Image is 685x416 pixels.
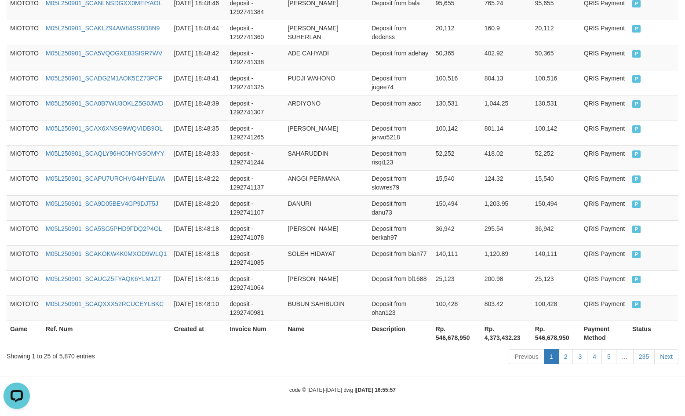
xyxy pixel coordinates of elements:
[284,321,368,346] th: Name
[532,120,580,145] td: 100,142
[284,195,368,220] td: DANURI
[432,170,481,195] td: 15,540
[226,321,284,346] th: Invoice Num
[289,387,396,393] small: code © [DATE]-[DATE] dwg |
[356,387,396,393] strong: [DATE] 16:55:57
[284,145,368,170] td: SAHARUDDIN
[46,25,160,32] a: M05L250901_SCAKLZ94AW84SS8D8N9
[580,20,629,45] td: QRIS Payment
[46,300,164,307] a: M05L250901_SCAQXXX52RCUCEYLBKC
[42,321,170,346] th: Ref. Num
[46,275,162,282] a: M05L250901_SCAUGZ5FYAQK6YLM1ZT
[481,95,532,120] td: 1,044.25
[532,20,580,45] td: 20,112
[632,25,641,33] span: PAID
[7,170,42,195] td: MIOTOTO
[7,95,42,120] td: MIOTOTO
[170,45,226,70] td: [DATE] 18:48:42
[170,321,226,346] th: Created at
[432,321,481,346] th: Rp. 546,678,950
[284,296,368,321] td: BUBUN SAHIBUDIN
[580,120,629,145] td: QRIS Payment
[284,95,368,120] td: ARDIYONO
[481,120,532,145] td: 801.14
[632,50,641,58] span: PAID
[7,70,42,95] td: MIOTOTO
[580,70,629,95] td: QRIS Payment
[654,349,678,364] a: Next
[7,348,279,361] div: Showing 1 to 25 of 5,870 entries
[481,321,532,346] th: Rp. 4,373,432.23
[368,220,432,245] td: Deposit from berkah97
[580,95,629,120] td: QRIS Payment
[481,145,532,170] td: 418.02
[481,296,532,321] td: 803.42
[46,250,167,257] a: M05L250901_SCAKOKW4K0MXOD9WLQ1
[368,270,432,296] td: Deposit from bl1688
[170,70,226,95] td: [DATE] 18:48:41
[170,20,226,45] td: [DATE] 18:48:44
[632,301,641,308] span: PAID
[580,195,629,220] td: QRIS Payment
[7,245,42,270] td: MIOTOTO
[432,120,481,145] td: 100,142
[558,349,573,364] a: 2
[170,195,226,220] td: [DATE] 18:48:20
[532,95,580,120] td: 130,531
[46,75,162,82] a: M05L250901_SCADG2M1AOK5EZ73PCF
[432,220,481,245] td: 36,942
[368,245,432,270] td: Deposit from bian77
[7,220,42,245] td: MIOTOTO
[46,175,165,182] a: M05L250901_SCAPU7URCHVG4HYELWA
[7,45,42,70] td: MIOTOTO
[284,20,368,45] td: [PERSON_NAME] SUHERLAN
[226,145,284,170] td: deposit - 1292741244
[481,170,532,195] td: 124.32
[481,20,532,45] td: 160.9
[601,349,616,364] a: 5
[7,145,42,170] td: MIOTOTO
[432,270,481,296] td: 25,123
[532,245,580,270] td: 140,111
[226,120,284,145] td: deposit - 1292741265
[170,270,226,296] td: [DATE] 18:48:16
[481,220,532,245] td: 295.54
[284,170,368,195] td: ANGGI PERMANA
[170,296,226,321] td: [DATE] 18:48:10
[4,4,30,30] button: Open LiveChat chat widget
[7,20,42,45] td: MIOTOTO
[509,349,544,364] a: Previous
[226,195,284,220] td: deposit - 1292741107
[632,100,641,108] span: PAID
[532,321,580,346] th: Rp. 546,678,950
[432,145,481,170] td: 52,252
[632,251,641,258] span: PAID
[632,75,641,83] span: PAID
[544,349,559,364] a: 1
[284,270,368,296] td: [PERSON_NAME]
[7,120,42,145] td: MIOTOTO
[432,45,481,70] td: 50,365
[616,349,634,364] a: …
[368,145,432,170] td: Deposit from risqi123
[432,296,481,321] td: 100,428
[580,170,629,195] td: QRIS Payment
[532,45,580,70] td: 50,365
[481,195,532,220] td: 1,203.95
[284,45,368,70] td: ADE CAHYADI
[170,145,226,170] td: [DATE] 18:48:33
[226,296,284,321] td: deposit - 1292740981
[481,45,532,70] td: 402.92
[368,45,432,70] td: Deposit from adehay
[368,170,432,195] td: Deposit from slowres79
[580,270,629,296] td: QRIS Payment
[432,195,481,220] td: 150,494
[432,70,481,95] td: 100,516
[632,201,641,208] span: PAID
[226,220,284,245] td: deposit - 1292741078
[580,245,629,270] td: QRIS Payment
[284,220,368,245] td: [PERSON_NAME]
[632,175,641,183] span: PAID
[284,70,368,95] td: PUDJI WAHONO
[532,170,580,195] td: 15,540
